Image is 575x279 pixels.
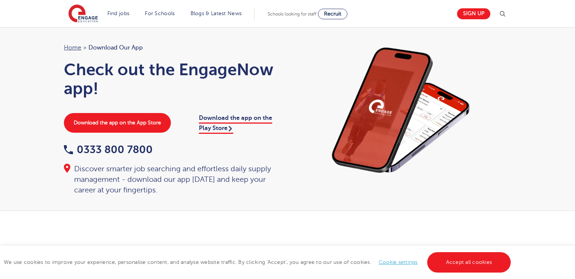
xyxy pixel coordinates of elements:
[268,11,316,17] span: Schools looking for staff
[64,113,171,133] a: Download the app on the App Store
[68,5,98,23] img: Engage Education
[64,144,153,155] a: 0333 800 7800
[145,11,175,16] a: For Schools
[191,11,242,16] a: Blogs & Latest News
[64,44,81,51] a: Home
[427,252,511,273] a: Accept all cookies
[88,43,143,53] span: Download our app
[64,60,280,98] h1: Check out the EngageNow app!
[64,43,280,53] nav: breadcrumb
[379,259,418,265] a: Cookie settings
[324,11,341,17] span: Recruit
[83,44,87,51] span: >
[457,8,490,19] a: Sign up
[64,164,280,195] div: Discover smarter job searching and effortless daily supply management - download our app [DATE] a...
[199,115,272,133] a: Download the app on the Play Store
[107,11,130,16] a: Find jobs
[318,9,347,19] a: Recruit
[4,259,513,265] span: We use cookies to improve your experience, personalise content, and analyse website traffic. By c...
